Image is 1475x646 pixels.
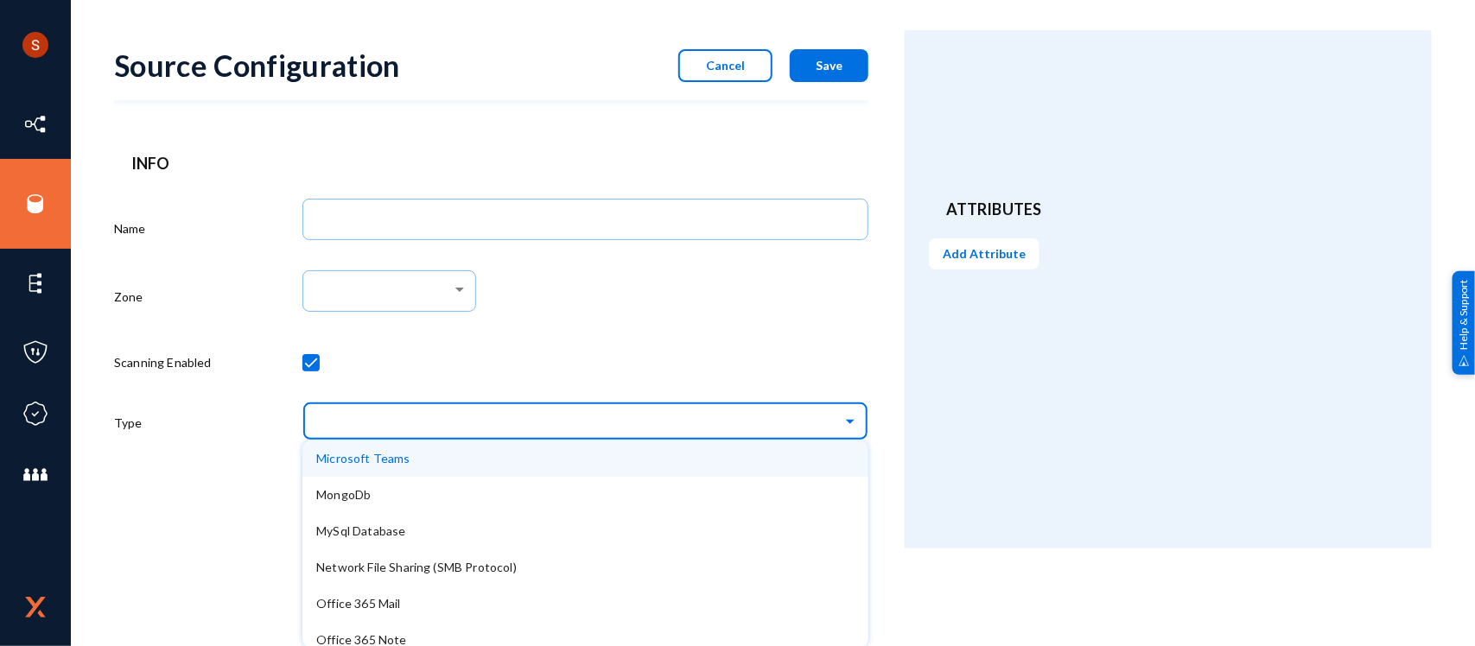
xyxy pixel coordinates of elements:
[114,219,146,237] label: Name
[929,238,1039,269] button: Add Attribute
[1459,355,1470,366] img: help_support.svg
[114,47,400,83] div: Source Configuration
[114,414,143,432] label: Type
[22,32,48,58] img: ACg8ocLCHWB70YVmYJSZIkanuWRMiAOKj9BOxslbKTvretzi-06qRA=s96-c
[131,152,851,175] header: Info
[316,523,405,538] span: MySql Database
[22,401,48,427] img: icon-compliance.svg
[943,246,1026,261] span: Add Attribute
[316,596,400,611] span: Office 365 Mail
[1453,271,1475,375] div: Help & Support
[316,451,410,465] span: Microsoft Teams
[22,111,48,137] img: icon-inventory.svg
[22,191,48,217] img: icon-sources.svg
[22,462,48,488] img: icon-members.svg
[678,49,772,82] button: Cancel
[790,49,868,82] button: Save
[114,288,143,306] label: Zone
[316,487,371,502] span: MongoDb
[22,270,48,296] img: icon-elements.svg
[706,58,745,73] span: Cancel
[816,58,842,73] span: Save
[114,353,212,371] label: Scanning Enabled
[316,560,517,574] span: Network File Sharing (SMB Protocol)
[22,339,48,365] img: icon-policies.svg
[946,198,1390,221] header: Attributes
